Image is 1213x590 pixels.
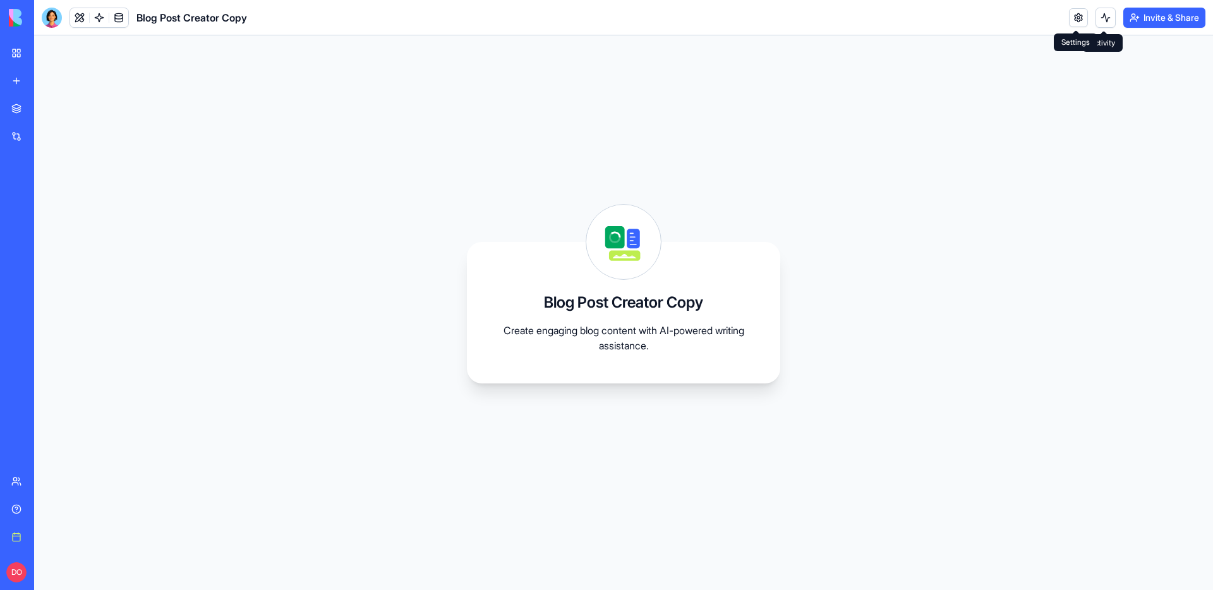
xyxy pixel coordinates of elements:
span: DO [6,562,27,582]
button: Invite & Share [1123,8,1205,28]
div: Activity [1082,34,1123,52]
img: logo [9,9,87,27]
h1: Blog Post Creator Copy [136,10,247,25]
h3: Blog Post Creator Copy [544,292,703,313]
div: Settings [1054,33,1097,51]
p: Create engaging blog content with AI-powered writing assistance. [497,323,750,353]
